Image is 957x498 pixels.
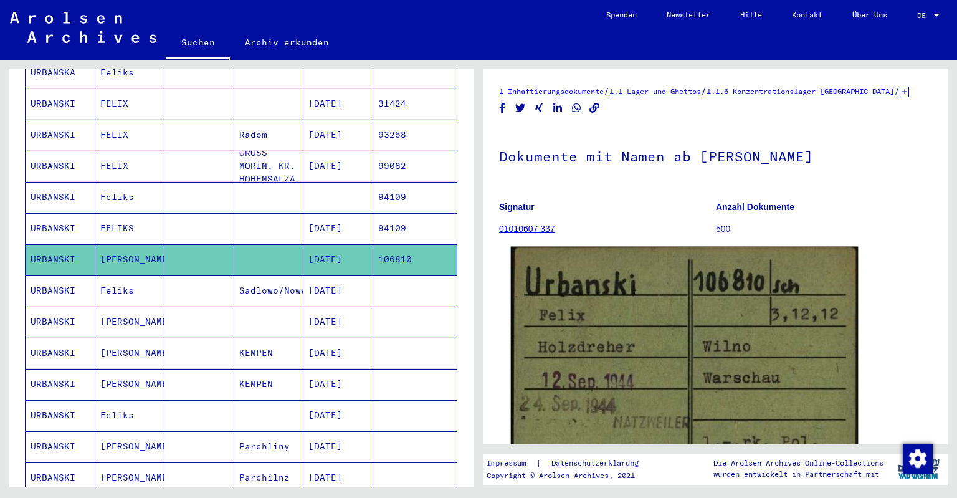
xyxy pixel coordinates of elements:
img: Zustimmung ändern [903,444,933,474]
mat-cell: KEMPEN [234,369,304,400]
p: Copyright © Arolsen Archives, 2021 [487,470,654,481]
mat-cell: [PERSON_NAME] [95,244,165,275]
mat-cell: URBANSKI [26,338,95,368]
p: 500 [716,223,932,236]
mat-cell: [DATE] [303,307,373,337]
a: 1.1 Lager und Ghettos [609,87,701,96]
img: Arolsen_neg.svg [10,12,156,43]
mat-cell: FELIKS [95,213,165,244]
mat-cell: GROSS MORIN, KR. HOHENSALZA [234,151,304,181]
mat-cell: [PERSON_NAME] [95,431,165,462]
mat-cell: [PERSON_NAME] [95,338,165,368]
mat-cell: 94109 [373,213,457,244]
p: wurden entwickelt in Partnerschaft mit [713,469,883,480]
span: / [701,85,707,97]
mat-cell: Parchliny [234,431,304,462]
mat-cell: URBANSKI [26,369,95,400]
mat-cell: Feliks [95,275,165,306]
b: Anzahl Dokumente [716,202,794,212]
mat-cell: URBANSKI [26,307,95,337]
mat-cell: URBANSKA [26,57,95,88]
mat-cell: URBANSKI [26,431,95,462]
mat-cell: 93258 [373,120,457,150]
mat-cell: [DATE] [303,120,373,150]
span: / [894,85,900,97]
button: Share on Twitter [514,100,527,116]
button: Share on WhatsApp [570,100,583,116]
a: 01010607 337 [499,224,555,234]
mat-cell: Feliks [95,57,165,88]
mat-cell: FELIX [95,89,165,119]
mat-cell: [DATE] [303,400,373,431]
mat-cell: 31424 [373,89,457,119]
mat-cell: [DATE] [303,369,373,400]
mat-cell: [DATE] [303,275,373,306]
mat-cell: 99082 [373,151,457,181]
div: | [487,457,654,470]
button: Share on Facebook [496,100,509,116]
mat-cell: URBANSKI [26,462,95,493]
mat-cell: 94109 [373,182,457,213]
a: 1.1.6 Konzentrationslager [GEOGRAPHIC_DATA] [707,87,894,96]
a: Impressum [487,457,536,470]
mat-cell: [DATE] [303,151,373,181]
mat-cell: [PERSON_NAME] [95,307,165,337]
mat-cell: 106810 [373,244,457,275]
mat-cell: KEMPEN [234,338,304,368]
a: Archiv erkunden [230,27,344,57]
button: Share on LinkedIn [551,100,564,116]
button: Copy link [588,100,601,116]
mat-cell: URBANSKI [26,244,95,275]
button: Share on Xing [533,100,546,116]
a: Datenschutzerklärung [541,457,654,470]
mat-cell: [DATE] [303,462,373,493]
mat-cell: Radom [234,120,304,150]
mat-cell: URBANSKI [26,213,95,244]
mat-cell: FELIX [95,120,165,150]
mat-cell: [PERSON_NAME] [95,369,165,400]
span: / [604,85,609,97]
mat-cell: URBANSKI [26,275,95,306]
a: 1 Inhaftierungsdokumente [499,87,604,96]
mat-cell: Parchilnz [234,462,304,493]
mat-cell: URBANSKI [26,400,95,431]
mat-cell: [DATE] [303,89,373,119]
mat-cell: URBANSKI [26,182,95,213]
mat-cell: URBANSKI [26,89,95,119]
mat-cell: [DATE] [303,338,373,368]
mat-cell: [DATE] [303,244,373,275]
mat-cell: URBANSKI [26,120,95,150]
mat-cell: FELIX [95,151,165,181]
mat-cell: [PERSON_NAME] [95,462,165,493]
mat-cell: Feliks [95,182,165,213]
p: Die Arolsen Archives Online-Collections [713,457,883,469]
mat-cell: Sadlowo/Nowe [234,275,304,306]
mat-cell: [DATE] [303,213,373,244]
span: DE [917,11,931,20]
mat-cell: Feliks [95,400,165,431]
a: Suchen [166,27,230,60]
h1: Dokumente mit Namen ab [PERSON_NAME] [499,128,932,183]
b: Signatur [499,202,535,212]
mat-cell: URBANSKI [26,151,95,181]
mat-cell: [DATE] [303,431,373,462]
img: yv_logo.png [895,453,942,484]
